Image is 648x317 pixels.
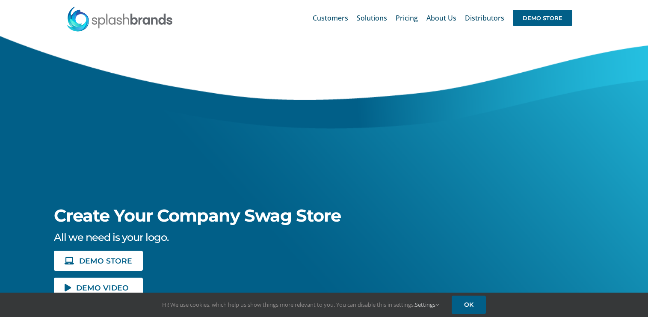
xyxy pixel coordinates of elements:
[79,257,132,264] span: DEMO STORE
[396,4,418,32] a: Pricing
[396,15,418,21] span: Pricing
[465,4,504,32] a: Distributors
[465,15,504,21] span: Distributors
[66,6,173,32] img: SplashBrands.com Logo
[54,251,143,271] a: DEMO STORE
[513,4,572,32] a: DEMO STORE
[54,205,341,226] span: Create Your Company Swag Store
[357,15,387,21] span: Solutions
[513,10,572,26] span: DEMO STORE
[426,15,456,21] span: About Us
[313,15,348,21] span: Customers
[54,231,169,243] span: All we need is your logo.
[313,4,348,32] a: Customers
[313,4,572,32] nav: Main Menu
[76,284,129,291] span: DEMO VIDEO
[452,296,486,314] a: OK
[415,301,439,308] a: Settings
[162,301,439,308] span: Hi! We use cookies, which help us show things more relevant to you. You can disable this in setti...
